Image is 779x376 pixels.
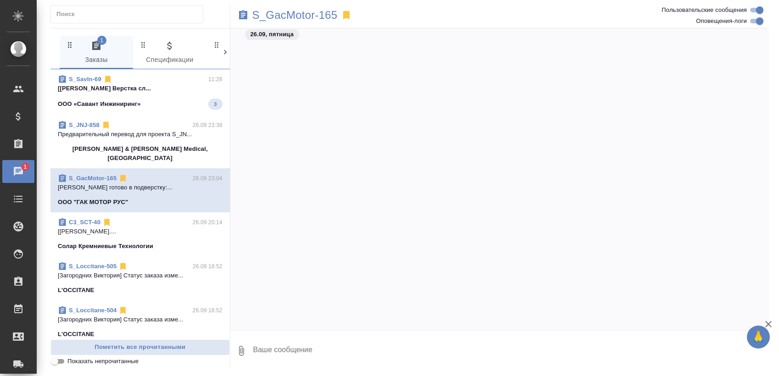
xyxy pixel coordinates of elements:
[193,174,223,183] p: 26.09 23:04
[58,130,223,139] p: Предварительный перевод для проекта S_JN...
[58,242,153,251] p: Солар Кремниевые Технологии
[751,327,766,347] span: 🙏
[212,40,221,49] svg: Зажми и перетащи, чтобы поменять порядок вкладок
[69,219,100,226] a: C3_SCT-40
[103,75,112,84] svg: Отписаться
[66,40,74,49] svg: Зажми и перетащи, чтобы поменять порядок вкладок
[58,330,94,339] p: L'OCCITANE
[101,121,111,130] svg: Отписаться
[58,144,223,163] p: [PERSON_NAME] & [PERSON_NAME] Medical, [GEOGRAPHIC_DATA]
[58,271,223,280] p: [Загородних Виктория] Статус заказа изме...
[69,175,117,182] a: S_GacMotor-165
[58,227,223,236] p: [[PERSON_NAME]....
[69,76,101,83] a: S_SavIn-69
[58,198,128,207] p: ООО "ГАК МОТОР РУС"
[58,84,223,93] p: [[PERSON_NAME] Верстка сл...
[50,300,230,344] div: S_Loccitane-50426.09 18:52[Загородних Виктория] Статус заказа изме...L'OCCITANE
[50,339,230,355] button: Пометить все прочитанными
[118,174,128,183] svg: Отписаться
[65,40,128,66] span: Заказы
[212,40,274,66] span: Клиенты
[193,262,223,271] p: 26.09 18:52
[97,36,106,45] span: 1
[69,307,117,314] a: S_Loccitane-504
[662,6,747,15] span: Пользовательские сообщения
[58,315,223,324] p: [Загородних Виктория] Статус заказа изме...
[58,183,223,192] p: [PERSON_NAME] готово в подверстку:...
[58,286,94,295] p: L'OCCITANE
[50,256,230,300] div: S_Loccitane-50526.09 18:52[Загородних Виктория] Статус заказа изме...L'OCCITANE
[252,11,338,20] a: S_GacMotor-165
[193,218,223,227] p: 26.09 20:14
[69,263,117,270] a: S_Loccitane-505
[50,168,230,212] div: S_GacMotor-16526.09 23:04[PERSON_NAME] готово в подверстку:...ООО "ГАК МОТОР РУС"
[208,75,223,84] p: 11:28
[250,30,294,39] p: 26.09, пятница
[102,218,111,227] svg: Отписаться
[18,162,32,171] span: 1
[208,100,222,109] span: 3
[193,121,223,130] p: 26.09 23:38
[139,40,201,66] span: Спецификации
[50,69,230,115] div: S_SavIn-6911:28[[PERSON_NAME] Верстка сл...ООО «Савант Инжиниринг»3
[139,40,148,49] svg: Зажми и перетащи, чтобы поменять порядок вкладок
[747,326,770,348] button: 🙏
[58,100,141,109] p: ООО «Савант Инжиниринг»
[50,212,230,256] div: C3_SCT-4026.09 20:14[[PERSON_NAME]....Солар Кремниевые Технологии
[56,342,225,353] span: Пометить все прочитанными
[2,160,34,183] a: 1
[50,115,230,168] div: S_JNJ-85826.09 23:38Предварительный перевод для проекта S_JN...[PERSON_NAME] & [PERSON_NAME] Medi...
[56,8,203,21] input: Поиск
[67,357,139,366] span: Показать непрочитанные
[696,17,747,26] span: Оповещения-логи
[69,122,100,128] a: S_JNJ-858
[193,306,223,315] p: 26.09 18:52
